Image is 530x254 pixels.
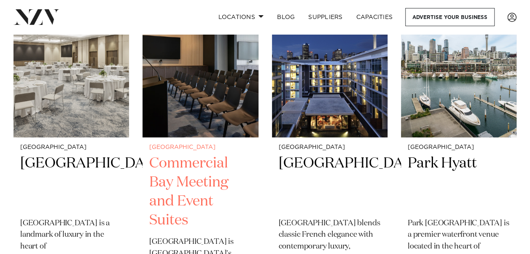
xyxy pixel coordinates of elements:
[211,8,270,26] a: Locations
[408,144,510,151] small: [GEOGRAPHIC_DATA]
[20,144,122,151] small: [GEOGRAPHIC_DATA]
[13,9,59,24] img: nzv-logo.png
[350,8,400,26] a: Capacities
[279,144,381,151] small: [GEOGRAPHIC_DATA]
[301,8,349,26] a: SUPPLIERS
[279,154,381,211] h2: [GEOGRAPHIC_DATA]
[20,154,122,211] h2: [GEOGRAPHIC_DATA]
[408,154,510,211] h2: Park Hyatt
[149,144,251,151] small: [GEOGRAPHIC_DATA]
[405,8,495,26] a: Advertise your business
[270,8,301,26] a: BLOG
[149,154,251,230] h2: Commercial Bay Meeting and Event Suites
